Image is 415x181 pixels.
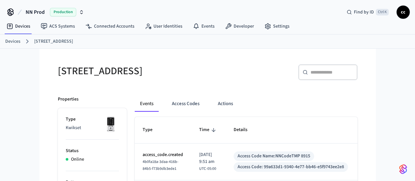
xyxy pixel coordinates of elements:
[143,159,178,171] span: 4b0fa18a-3daa-416b-84b5-f73b9db3ede1
[80,20,140,32] a: Connected Accounts
[259,20,295,32] a: Settings
[140,20,188,32] a: User Identities
[397,6,409,18] span: cc
[220,20,259,32] a: Developer
[199,151,218,172] div: America/Bogota
[143,125,161,135] span: Type
[238,153,310,160] div: Access Code Name: NNCodeTMP 8915
[135,96,159,112] button: Events
[399,164,407,174] img: SeamLogoGradient.69752ec5.svg
[213,96,238,112] button: Actions
[397,6,410,19] button: cc
[234,125,256,135] span: Details
[34,38,73,45] a: [STREET_ADDRESS]
[35,20,80,32] a: ACS Systems
[26,8,45,16] span: NN Prod
[143,151,183,158] p: access_code.created
[199,125,218,135] span: Time
[188,20,220,32] a: Events
[71,156,84,163] p: Online
[66,124,119,131] p: Kwikset
[1,20,35,32] a: Devices
[58,64,204,78] h5: [STREET_ADDRESS]
[167,96,205,112] button: Access Codes
[66,147,119,154] p: Status
[199,166,216,172] span: UTC-05:00
[58,96,79,103] p: Properties
[66,116,119,123] p: Type
[354,9,374,15] span: Find by ID
[238,164,344,170] div: Access Code: 99a633d1-9340-4e77-bb46-e5f9743ee2e8
[199,151,218,165] span: [DATE] 9:51 am
[5,38,20,45] a: Devices
[50,8,76,16] span: Production
[376,9,389,15] span: Ctrl K
[135,96,357,112] div: ant example
[341,6,394,18] div: Find by IDCtrl K
[103,116,119,132] img: Kwikset Halo Touchscreen Wifi Enabled Smart Lock, Polished Chrome, Front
